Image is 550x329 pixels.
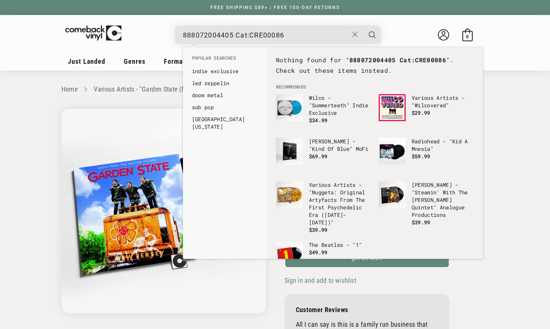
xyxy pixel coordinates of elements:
input: When autocomplete results are available use up and down arrows to review and enter to select [183,27,348,43]
span: $59.99 [412,153,430,160]
a: [GEOGRAPHIC_DATA][US_STATE] [192,116,258,131]
a: indie exclusive [192,68,258,75]
img: Various Artists - "Nuggets: Original Artyfacts From The First Psychedelic Era (1965-1968)" [276,181,303,208]
p: Nothing found for " ". Check out these items instead. [276,55,474,77]
span: 0 [466,34,469,39]
p: Various Artists - "Wilcovered" [412,94,474,109]
a: Miles Davis - "Steamin' With The Miles Davis Quintet" Analogue Productions [PERSON_NAME] - "Steam... [379,181,474,226]
span: Formats [164,57,189,65]
span: Genres [124,57,145,65]
li: no_result_products: The Beatles - "1" [272,237,375,281]
li: no_result_products: Radiohead - "Kid A Mnesia" [375,134,478,177]
span: $29.99 [412,109,430,116]
li: no_result_products: Wilco - "Summerteeth" Indie Exclusive [272,90,375,134]
li: no_result_products: Various Artists - "Wilcovered" [375,90,478,134]
img: Radiohead - "Kid A Mnesia" [379,138,406,165]
p: [PERSON_NAME] - "Kind Of Blue" MoFi [309,138,371,153]
a: Various Artists - "Nuggets: Original Artyfacts From The First Psychedelic Era (1965-1968)" Variou... [276,181,371,234]
button: Close [348,26,362,43]
div: Popular Searches [183,47,267,137]
a: Radiohead - "Kid A Mnesia" Radiohead - "Kid A Mnesia" $59.99 [379,138,474,174]
p: [PERSON_NAME] - "Steamin' With The [PERSON_NAME] Quintet" Analogue Productions [412,181,474,219]
button: Search [363,26,382,44]
li: no_result_suggestions: led zeppelin [188,77,262,89]
span: $34.99 [309,117,328,124]
div: No Results [272,55,478,84]
div: Recommended [267,47,483,259]
li: no_result_suggestions: doom metal [188,89,262,101]
a: FREE SHIPPING $89+ | FREE 100-DAY RETURNS [203,5,347,10]
button: Sign in and add to wishlist [285,276,358,285]
a: Various Artists - "Wilcovered" Various Artists - "Wilcovered" $29.99 [379,94,474,130]
span: $69.99 [309,153,328,160]
a: sub pop [192,104,258,111]
li: no_result_products: Miles Davis - "Kind Of Blue" MoFi [272,134,375,177]
nav: breadcrumbs [61,84,489,95]
span: $39.99 [309,226,328,233]
a: Home [61,85,78,93]
img: Various Artists - "Wilcovered" [379,94,406,121]
li: no_result_suggestions: hotel california [188,113,262,133]
li: no_result_suggestions: sub pop [188,101,262,113]
a: led zeppelin [192,80,258,87]
img: Miles Davis - "Steamin' With The Miles Davis Quintet" Analogue Productions [379,181,406,208]
img: Wilco - "Summerteeth" Indie Exclusive [276,94,303,121]
li: Popular Searches [188,55,262,65]
p: Wilco - "Summerteeth" Indie Exclusive [309,94,371,117]
li: no_result_products: Various Artists - "Nuggets: Original Artyfacts From The First Psychedelic Era... [272,177,375,237]
p: Various Artists - "Nuggets: Original Artyfacts From The First Psychedelic Era ([DATE]-[DATE])" [309,181,371,226]
img: The Beatles - "1" [276,241,303,268]
a: Wilco - "Summerteeth" Indie Exclusive Wilco - "Summerteeth" Indie Exclusive $34.99 [276,94,371,130]
div: Search [175,26,381,44]
a: Various Artists - "Garden State (Music From The Motion Picture)" [94,85,273,93]
span: $39.99 [412,219,430,226]
a: doom metal [192,92,258,99]
span: $49.99 [309,249,328,256]
p: Radiohead - "Kid A Mnesia" [412,138,474,153]
a: The Beatles - "1" The Beatles - "1" $49.99 [276,241,371,277]
span: Just Landed [68,57,105,65]
li: no_result_products: Miles Davis - "Steamin' With The Miles Davis Quintet" Analogue Productions [375,177,478,230]
li: no_result_suggestions: indie exclusive [188,65,262,77]
li: Recommended [272,84,478,90]
img: Miles Davis - "Kind Of Blue" MoFi [276,138,303,165]
p: Customer Reviews [296,306,438,314]
a: Miles Davis - "Kind Of Blue" MoFi [PERSON_NAME] - "Kind Of Blue" MoFi $69.99 [276,138,371,174]
span: Sign in and add to wishlist [285,276,356,284]
p: The Beatles - "1" [309,241,371,249]
strong: 888072004405 Cat:CRE00086 [349,56,446,64]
